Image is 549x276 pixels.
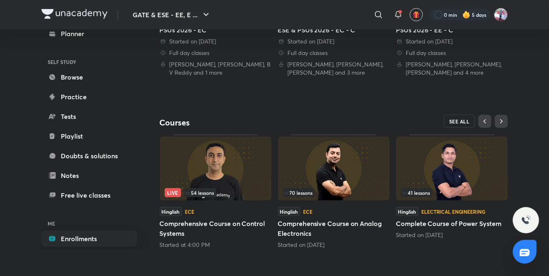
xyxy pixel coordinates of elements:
[41,9,108,19] img: Company Logo
[403,190,430,195] span: 41 lessons
[41,89,137,105] a: Practice
[449,119,470,124] span: SEE ALL
[41,69,137,85] a: Browse
[283,188,385,197] div: infocontainer
[41,187,137,203] a: Free live classes
[41,9,108,21] a: Company Logo
[160,137,271,201] img: Thumbnail
[160,135,271,249] div: Comprehensive Course on Control Systems
[41,230,137,247] a: Enrollments
[285,190,313,195] span: 70 lessons
[41,148,137,164] a: Doubts & solutions
[521,215,531,225] img: ttu
[160,37,271,46] div: Started on 30 Jul 2025
[160,60,271,77] div: Vishal Soni, Shishir Kumar Das, B V Reddy and 1 more
[160,49,271,57] div: Full day classes
[41,55,137,69] h6: SELF STUDY
[303,209,313,214] div: ECE
[401,188,503,197] div: infosection
[165,188,181,197] span: Live
[128,7,216,23] button: GATE & ESE - EE, E ...
[462,11,471,19] img: streak
[41,25,137,42] a: Planner
[396,231,508,239] div: Started on Aug 13
[160,241,271,249] div: Started at 4:00 PM
[396,219,508,228] h5: Complete Course of Power System
[278,49,390,57] div: Full day classes
[41,167,137,184] a: Notes
[278,137,390,201] img: Thumbnail
[396,137,508,201] img: Thumbnail
[278,60,390,77] div: Manoj Singh Chauhan, Vishal Soni, Shishir Kumar Das and 3 more
[185,209,195,214] div: ECE
[41,108,137,125] a: Tests
[165,188,266,197] div: infocontainer
[422,209,485,214] div: Electrical Engineering
[160,207,182,216] span: Hinglish
[396,135,508,239] div: Complete Course of Power System
[396,37,508,46] div: Started on 18 Jan 2025
[165,188,266,197] div: infosection
[186,190,214,195] span: 54 lessons
[41,128,137,144] a: Playlist
[494,8,508,22] img: Pradeep Kumar
[283,188,385,197] div: left
[410,8,423,21] button: avatar
[444,115,475,128] button: SEE ALL
[401,188,503,197] div: infocontainer
[165,188,266,197] div: left
[278,135,390,249] div: Comprehensive Course on Analog Electronics
[278,37,390,46] div: Started on 27 Apr 2025
[160,219,271,238] h5: Comprehensive Course on Control Systems
[160,117,334,128] h4: Courses
[413,11,420,18] img: avatar
[278,207,300,216] span: Hinglish
[396,207,418,216] span: Hinglish
[396,49,508,57] div: Full day classes
[41,217,137,230] h6: ME
[396,60,508,77] div: Manoj Singh Chauhan, Vishal Soni, Shishir Kumar Das and 4 more
[278,241,390,249] div: Started on Aug 26
[401,188,503,197] div: left
[283,188,385,197] div: infosection
[278,219,390,238] h5: Comprehensive Course on Analog Electronics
